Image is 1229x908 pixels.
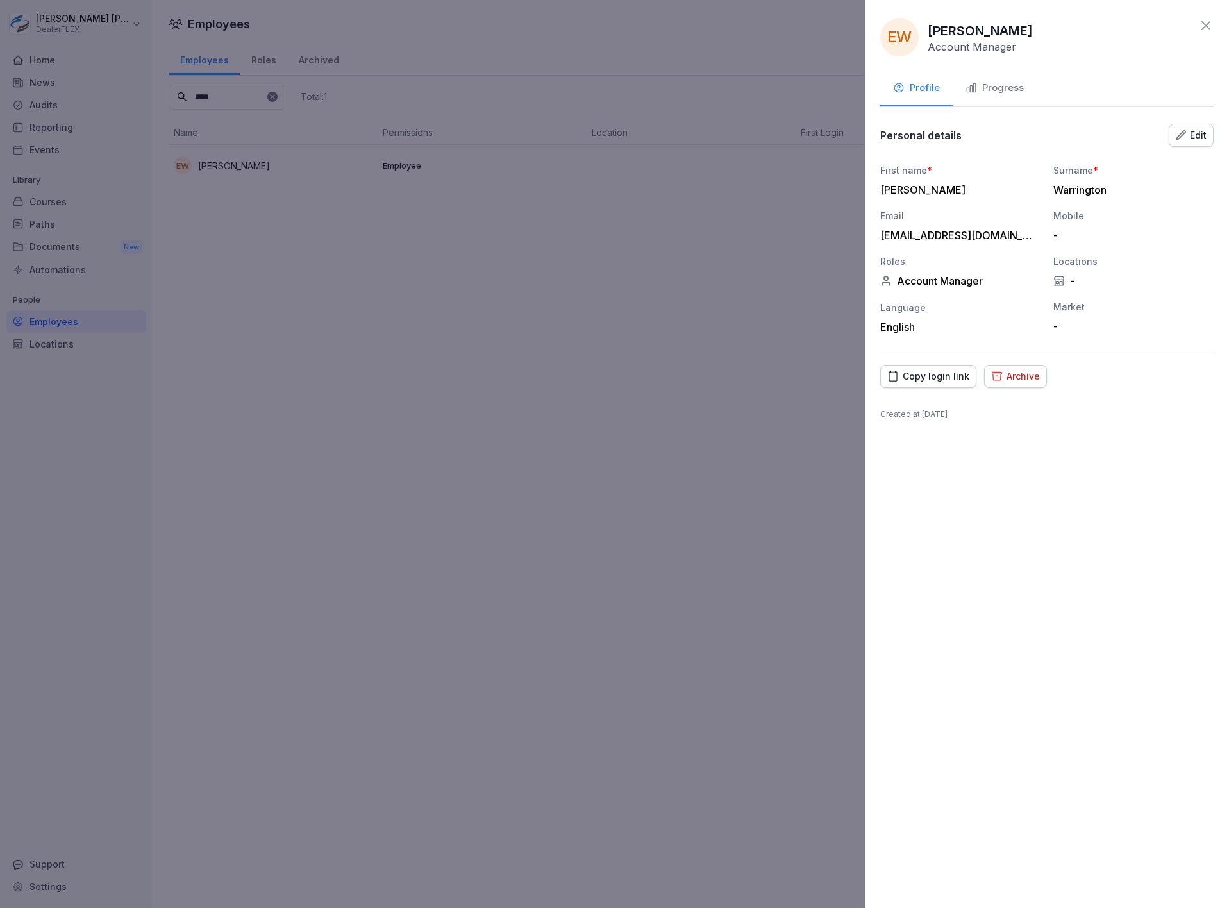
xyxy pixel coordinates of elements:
[880,274,1041,287] div: Account Manager
[1053,209,1214,223] div: Mobile
[880,301,1041,314] div: Language
[880,229,1034,242] div: [EMAIL_ADDRESS][DOMAIN_NAME]
[984,365,1047,388] button: Archive
[991,369,1040,383] div: Archive
[1169,124,1214,147] button: Edit
[1053,274,1214,287] div: -
[880,255,1041,268] div: Roles
[893,81,940,96] div: Profile
[880,365,976,388] button: Copy login link
[880,209,1041,223] div: Email
[1053,320,1207,333] div: -
[1053,183,1207,196] div: Warrington
[880,408,1214,420] p: Created at : [DATE]
[1053,255,1214,268] div: Locations
[953,72,1037,106] button: Progress
[887,369,969,383] div: Copy login link
[880,72,953,106] button: Profile
[928,21,1033,40] p: [PERSON_NAME]
[1053,229,1207,242] div: -
[880,129,962,142] p: Personal details
[1053,164,1214,177] div: Surname
[880,321,1041,333] div: English
[928,40,1016,53] p: Account Manager
[1053,300,1214,314] div: Market
[966,81,1024,96] div: Progress
[1176,128,1207,142] div: Edit
[880,18,919,56] div: EW
[880,183,1034,196] div: [PERSON_NAME]
[880,164,1041,177] div: First name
